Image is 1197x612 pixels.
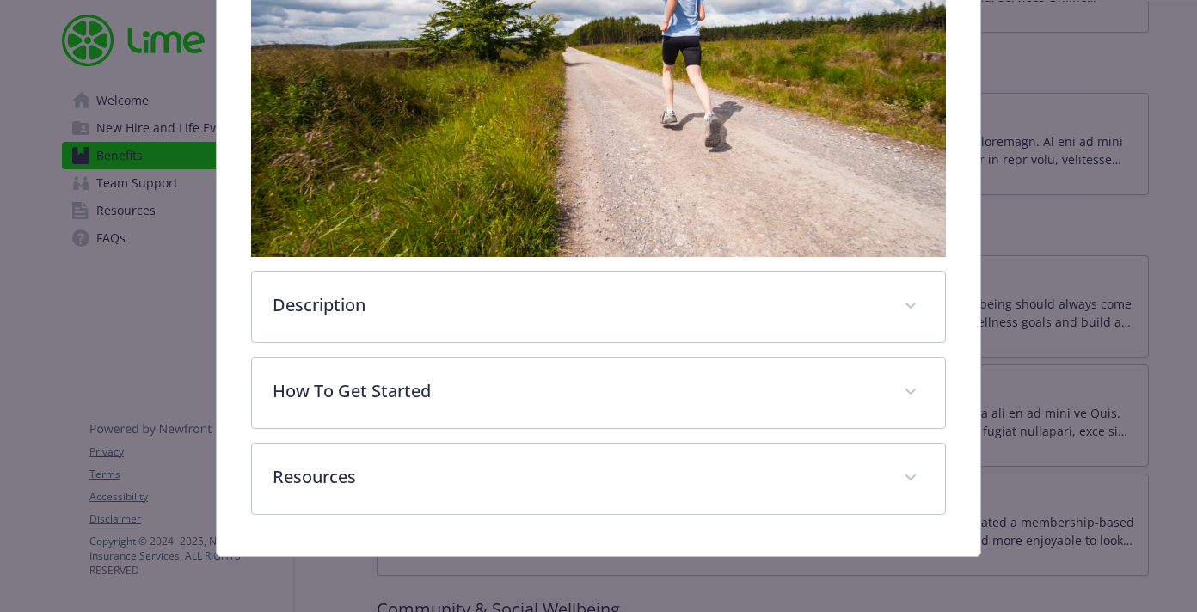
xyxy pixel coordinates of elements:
div: How To Get Started [252,358,946,428]
div: Description [252,272,946,342]
p: Description [273,292,884,318]
p: Resources [273,464,884,490]
div: Resources [252,444,946,514]
p: How To Get Started [273,378,884,404]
